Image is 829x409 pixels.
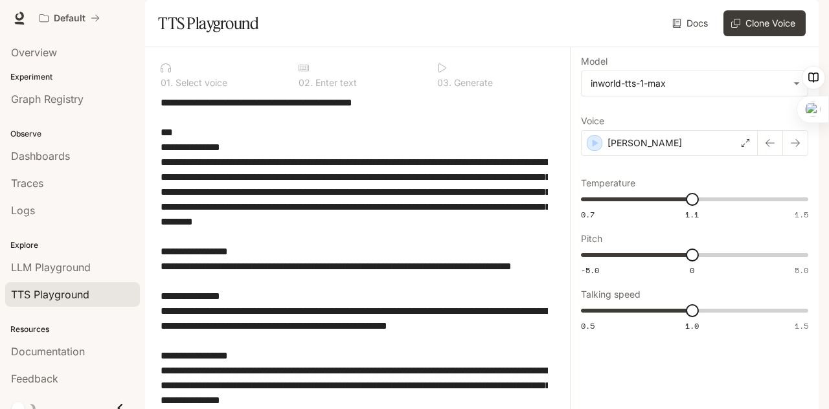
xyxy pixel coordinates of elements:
p: 0 2 . [299,78,313,87]
p: 0 3 . [437,78,451,87]
button: All workspaces [34,5,106,31]
p: 0 1 . [161,78,173,87]
span: 1.0 [685,320,699,331]
p: Generate [451,78,493,87]
p: Enter text [313,78,357,87]
span: 1.5 [795,320,808,331]
span: 0.7 [581,209,595,220]
p: [PERSON_NAME] [608,137,682,149]
a: Docs [670,10,713,36]
p: Voice [581,116,604,126]
p: Pitch [581,234,602,243]
span: -5.0 [581,265,599,276]
div: inworld-tts-1-max [582,71,808,96]
p: Temperature [581,179,635,188]
span: 0 [690,265,694,276]
span: 5.0 [795,265,808,276]
p: Talking speed [581,290,641,299]
h1: TTS Playground [158,10,258,36]
p: Default [54,13,85,24]
div: inworld-tts-1-max [591,77,787,90]
span: 1.5 [795,209,808,220]
span: 1.1 [685,209,699,220]
p: Select voice [173,78,227,87]
p: Model [581,57,608,66]
span: 0.5 [581,320,595,331]
button: Clone Voice [723,10,806,36]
